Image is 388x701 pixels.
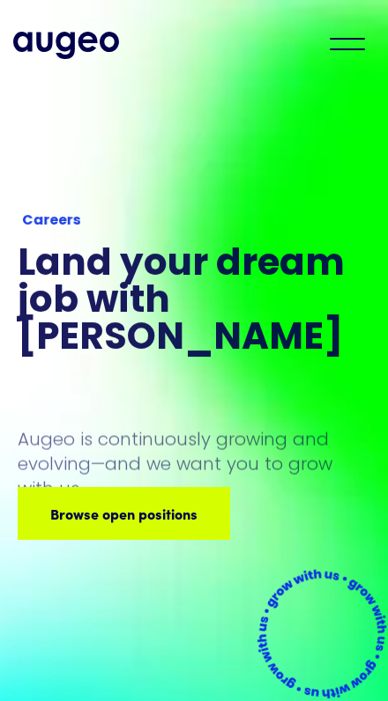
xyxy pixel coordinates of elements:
p: Augeo is continuously growing and evolving—and we want you to grow with us. [18,427,370,501]
img: Augeo's full logo in midnight blue. [13,32,119,58]
strong: Careers [22,214,80,228]
a: home [13,32,119,58]
a: Browse open positions [18,487,230,540]
h1: Land your dream job﻿ with [PERSON_NAME] [18,247,370,358]
div: menu [317,25,378,63]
